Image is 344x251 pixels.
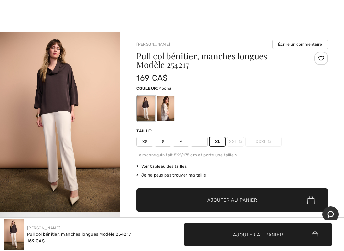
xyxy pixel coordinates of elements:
[173,137,189,147] span: M
[157,96,174,121] div: Bouleau
[158,86,172,91] span: Mocha
[307,196,315,204] img: Bag.svg
[136,172,328,178] div: Je ne peux pas trouver ma taille
[272,40,328,49] button: Écrire un commentaire
[227,137,244,147] span: XXL
[155,137,171,147] span: S
[136,137,153,147] span: XS
[136,152,328,158] div: Le mannequin fait 5'9"/175 cm et porte une taille 6.
[136,163,187,169] span: Voir tableau des tailles
[209,137,226,147] span: XL
[322,206,339,220] iframe: Ouvre un widget dans lequel vous pouvez chatter avec l’un de nos agents
[136,42,170,47] a: [PERSON_NAME]
[207,197,257,204] span: Ajouter au panier
[239,140,242,143] img: ring-m.svg
[27,238,45,243] span: 169 CA$
[27,231,131,238] div: Pull col bénitier, manches longues Modèle 254217
[245,137,282,147] span: XXXL
[136,73,168,83] span: 169 CA$
[312,231,318,238] img: Bag.svg
[268,140,271,143] img: ring-m.svg
[137,96,155,121] div: Mocha
[233,231,283,238] span: Ajouter au panier
[136,128,154,134] div: Taille:
[184,223,332,246] button: Ajouter au panier
[191,137,208,147] span: L
[27,225,60,230] a: [PERSON_NAME]
[4,219,24,250] img: Pull Col B&eacute;nitier, Manches Longues mod&egrave;le 254217
[136,86,158,91] span: Couleur:
[136,188,328,212] button: Ajouter au panier
[136,52,296,69] h1: Pull col bénitier, manches longues Modèle 254217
